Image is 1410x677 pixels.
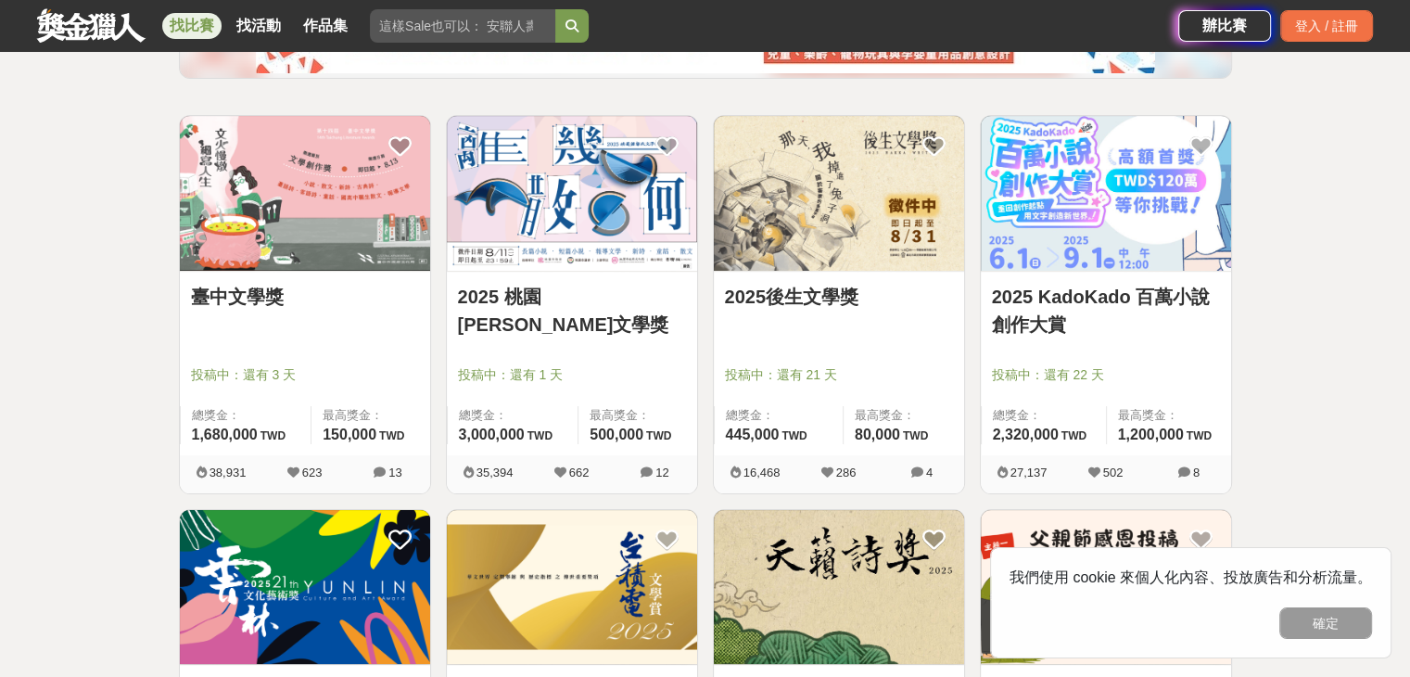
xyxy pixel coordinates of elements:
span: 445,000 [726,427,780,442]
img: Cover Image [447,510,697,665]
span: 80,000 [855,427,900,442]
span: 1,680,000 [192,427,258,442]
a: 2025 KadoKado 百萬小說創作大賞 [992,283,1220,338]
a: Cover Image [981,116,1231,272]
a: 臺中文學獎 [191,283,419,311]
a: 找比賽 [162,13,222,39]
div: 登入 / 註冊 [1280,10,1373,42]
span: 8 [1193,466,1200,479]
span: 總獎金： [726,406,832,425]
span: 最高獎金： [323,406,418,425]
a: Cover Image [447,116,697,272]
a: 2025 桃園[PERSON_NAME]文學獎 [458,283,686,338]
span: TWD [646,429,671,442]
span: 12 [655,466,668,479]
a: 辦比賽 [1178,10,1271,42]
a: 2025後生文學獎 [725,283,953,311]
span: 我們使用 cookie 來個人化內容、投放廣告和分析流量。 [1010,569,1372,585]
img: Cover Image [714,510,964,665]
span: 投稿中：還有 1 天 [458,365,686,385]
span: 總獎金： [192,406,300,425]
span: 16,468 [743,466,781,479]
a: Cover Image [447,510,697,666]
span: 投稿中：還有 3 天 [191,365,419,385]
img: Cover Image [981,510,1231,665]
span: 13 [388,466,401,479]
span: 623 [302,466,323,479]
span: 最高獎金： [1118,406,1220,425]
span: 3,000,000 [459,427,525,442]
span: TWD [1187,429,1212,442]
span: 投稿中：還有 21 天 [725,365,953,385]
a: Cover Image [180,510,430,666]
span: 500,000 [590,427,643,442]
span: 35,394 [476,466,514,479]
span: 最高獎金： [590,406,685,425]
span: 38,931 [210,466,247,479]
img: Cover Image [714,116,964,271]
a: Cover Image [180,116,430,272]
span: TWD [781,429,807,442]
span: 最高獎金： [855,406,953,425]
span: 1,200,000 [1118,427,1184,442]
a: 找活動 [229,13,288,39]
span: TWD [1061,429,1086,442]
a: Cover Image [714,510,964,666]
img: Cover Image [447,116,697,271]
a: Cover Image [981,510,1231,666]
span: 502 [1103,466,1124,479]
a: 作品集 [296,13,355,39]
a: Cover Image [714,116,964,272]
span: TWD [260,429,286,442]
span: 4 [926,466,933,479]
span: 2,320,000 [993,427,1059,442]
img: Cover Image [981,116,1231,271]
button: 確定 [1279,607,1372,639]
span: 286 [836,466,857,479]
span: 27,137 [1010,466,1048,479]
span: 投稿中：還有 22 天 [992,365,1220,385]
span: TWD [903,429,928,442]
input: 這樣Sale也可以： 安聯人壽創意銷售法募集 [370,9,555,43]
span: TWD [527,429,553,442]
span: 總獎金： [459,406,567,425]
span: 150,000 [323,427,376,442]
span: TWD [379,429,404,442]
span: 總獎金： [993,406,1095,425]
img: Cover Image [180,510,430,665]
img: Cover Image [180,116,430,271]
span: 662 [569,466,590,479]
